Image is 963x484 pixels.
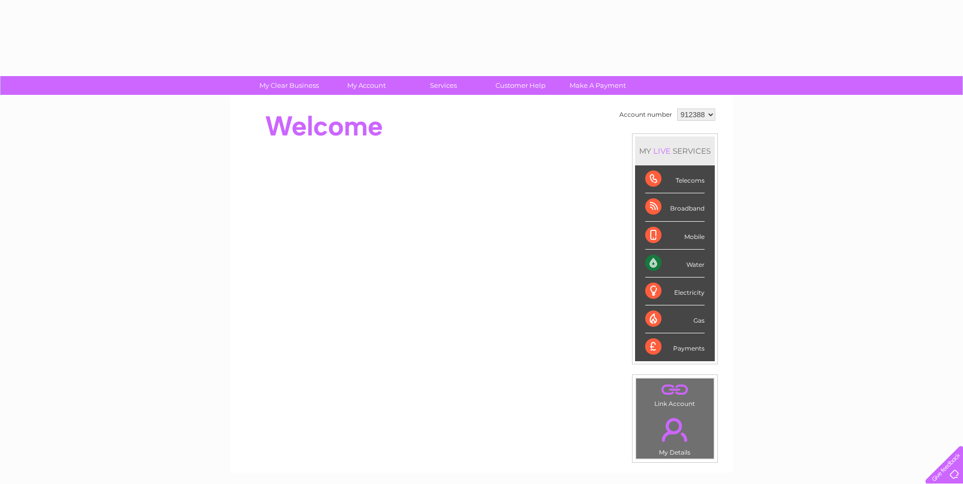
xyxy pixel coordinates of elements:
div: MY SERVICES [635,136,715,165]
a: Services [402,76,485,95]
td: My Details [636,409,714,459]
a: My Clear Business [247,76,331,95]
a: . [639,381,711,399]
a: My Account [324,76,408,95]
td: Account number [617,106,675,123]
div: Electricity [645,278,705,305]
div: Broadband [645,193,705,221]
a: Customer Help [479,76,562,95]
div: Payments [645,333,705,361]
div: Gas [645,305,705,333]
div: Telecoms [645,165,705,193]
a: Make A Payment [556,76,640,95]
td: Link Account [636,378,714,410]
div: Water [645,250,705,278]
a: . [639,412,711,447]
div: Mobile [645,222,705,250]
div: LIVE [651,146,673,156]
